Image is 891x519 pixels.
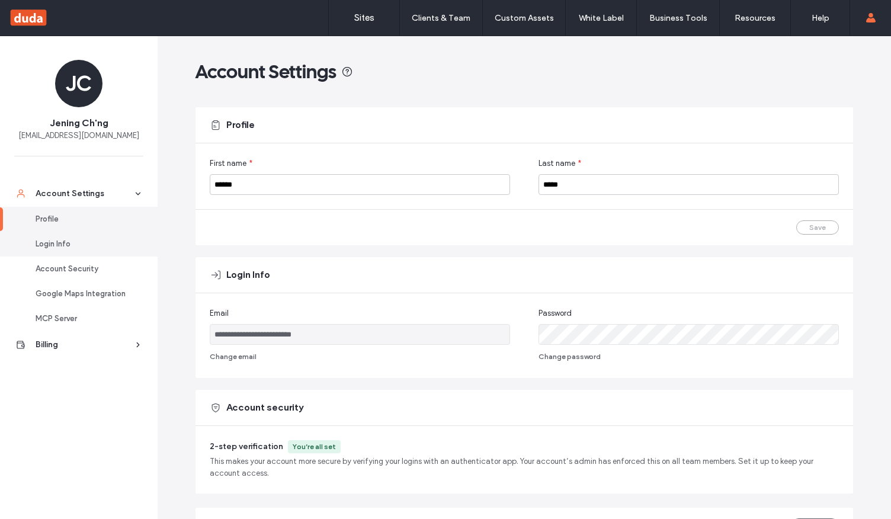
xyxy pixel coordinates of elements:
label: Sites [354,12,374,23]
label: Custom Assets [495,13,554,23]
div: Account Security [36,263,133,275]
div: Google Maps Integration [36,288,133,300]
label: Business Tools [649,13,707,23]
span: Account security [226,401,303,414]
div: Account Settings [36,188,133,200]
span: Last name [539,158,575,169]
span: Email [210,307,229,319]
span: Help [27,8,51,19]
label: Resources [735,13,775,23]
input: Password [539,324,839,345]
div: Billing [36,339,133,351]
span: Jening Ch'ng [50,117,108,130]
div: Profile [36,213,133,225]
span: Account Settings [195,60,336,84]
label: Help [812,13,829,23]
label: White Label [579,13,624,23]
span: First name [210,158,246,169]
span: Login Info [226,268,270,281]
div: Login Info [36,238,133,250]
button: Change email [210,350,257,364]
input: Email [210,324,510,345]
div: JC [55,60,102,107]
input: Last name [539,174,839,195]
span: 2-step verification [210,441,283,451]
button: Change password [539,350,601,364]
div: MCP Server [36,313,133,325]
span: Password [539,307,572,319]
span: This makes your account more secure by verifying your logins with an authenticator app. Your acco... [210,456,839,479]
span: Profile [226,118,255,132]
div: You’re all set [293,441,336,452]
span: [EMAIL_ADDRESS][DOMAIN_NAME] [18,130,139,142]
label: Clients & Team [412,13,470,23]
input: First name [210,174,510,195]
